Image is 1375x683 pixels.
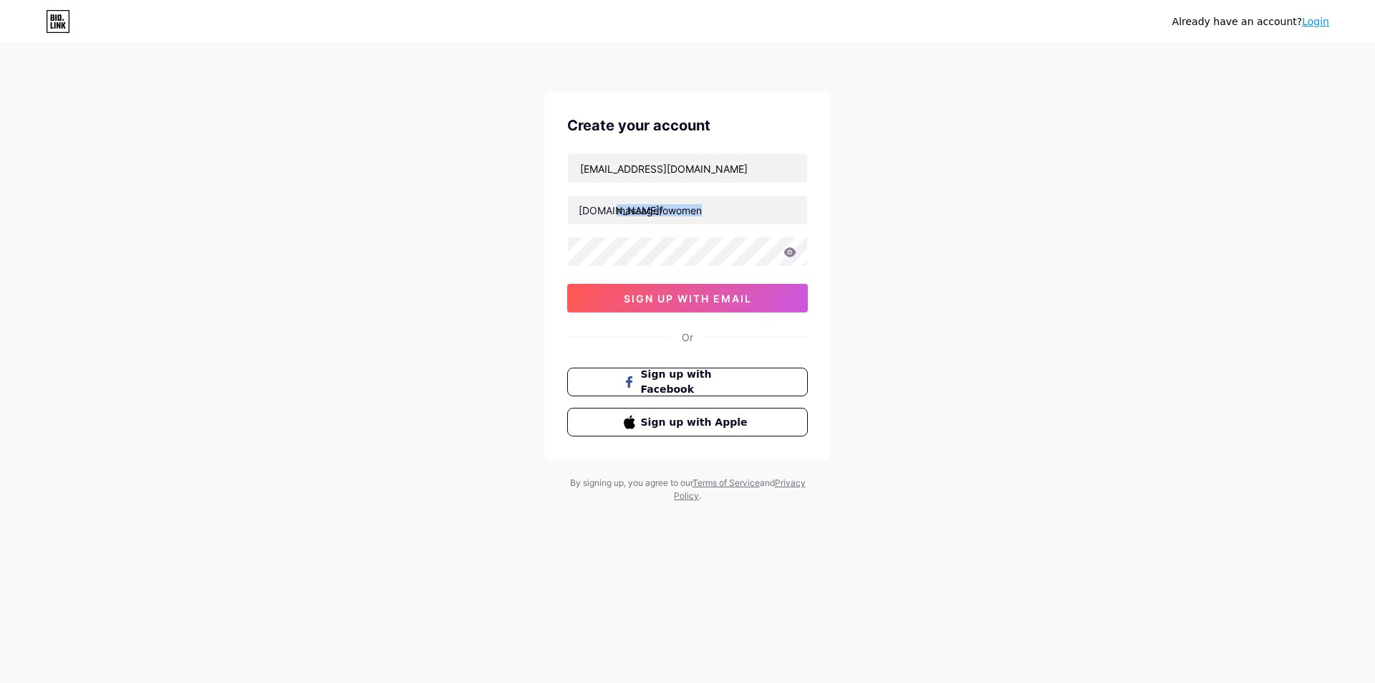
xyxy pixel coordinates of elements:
div: [DOMAIN_NAME]/ [579,203,663,218]
div: Or [682,330,693,345]
div: Already have an account? [1172,14,1329,29]
a: Terms of Service [693,477,760,488]
button: Sign up with Facebook [567,368,808,396]
input: Email [568,154,807,183]
a: Login [1302,16,1329,27]
span: sign up with email [624,292,752,305]
button: sign up with email [567,284,808,312]
input: username [568,196,807,224]
span: Sign up with Apple [641,415,752,430]
button: Sign up with Apple [567,408,808,436]
span: Sign up with Facebook [641,367,752,397]
div: By signing up, you agree to our and . [566,477,809,502]
div: Create your account [567,115,808,136]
